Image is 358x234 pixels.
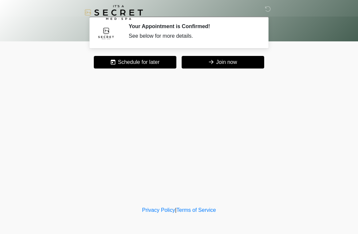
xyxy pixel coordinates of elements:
h2: Your Appointment is Confirmed! [129,23,257,29]
a: | [175,207,176,213]
img: Agent Avatar [96,23,116,43]
button: Schedule for later [94,56,176,69]
button: Join now [182,56,264,69]
div: See below for more details. [129,32,257,40]
a: Privacy Policy [142,207,175,213]
img: It's A Secret Med Spa Logo [85,5,143,20]
a: Terms of Service [176,207,216,213]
